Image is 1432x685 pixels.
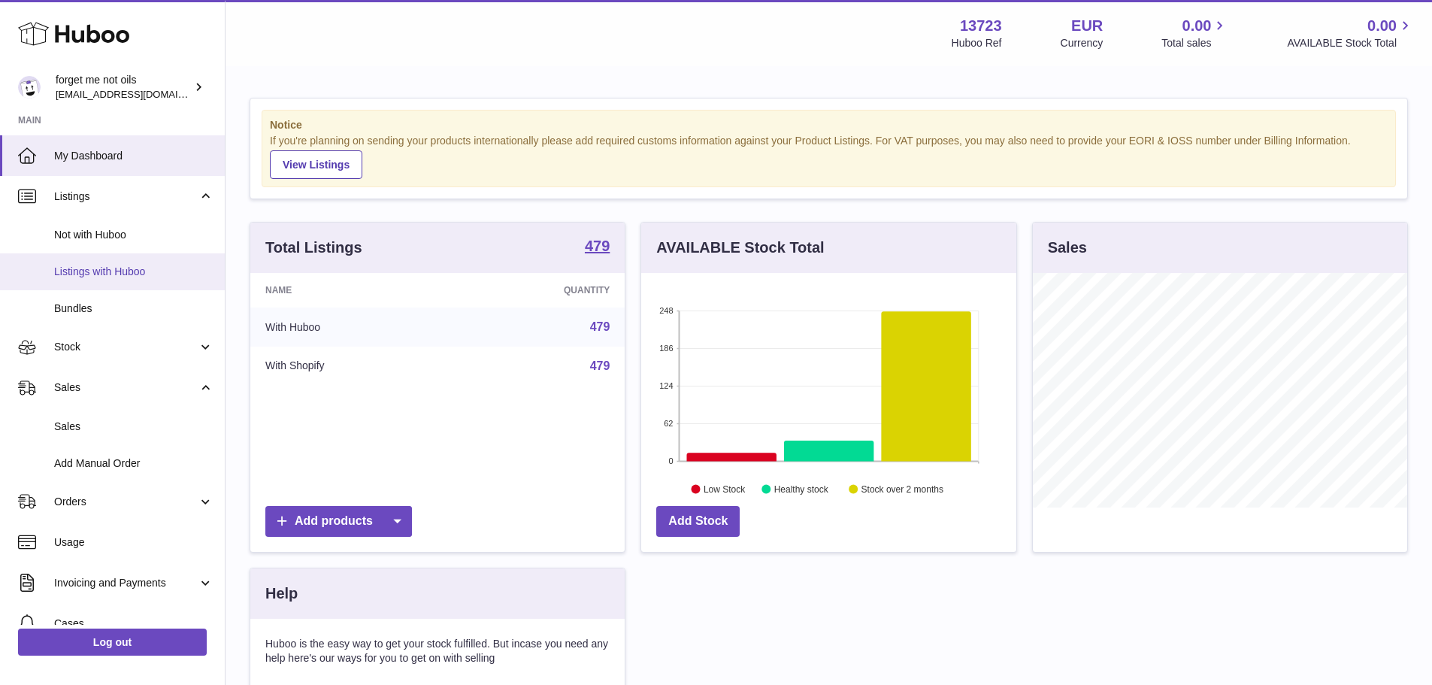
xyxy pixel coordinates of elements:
span: Invoicing and Payments [54,576,198,590]
strong: EUR [1071,16,1103,36]
th: Quantity [453,273,625,308]
a: 0.00 Total sales [1161,16,1228,50]
span: Add Manual Order [54,456,213,471]
span: 0.00 [1367,16,1397,36]
text: 186 [659,344,673,353]
span: Not with Huboo [54,228,213,242]
text: Low Stock [704,483,746,494]
strong: Notice [270,118,1388,132]
a: Add Stock [656,506,740,537]
span: My Dashboard [54,149,213,163]
span: Total sales [1161,36,1228,50]
h3: Help [265,583,298,604]
span: 0.00 [1182,16,1212,36]
span: [EMAIL_ADDRESS][DOMAIN_NAME] [56,88,221,100]
a: 0.00 AVAILABLE Stock Total [1287,16,1414,50]
h3: AVAILABLE Stock Total [656,238,824,258]
text: 0 [669,456,674,465]
a: 479 [585,238,610,256]
strong: 13723 [960,16,1002,36]
h3: Total Listings [265,238,362,258]
span: Listings with Huboo [54,265,213,279]
span: Cases [54,617,213,631]
p: Huboo is the easy way to get your stock fulfilled. But incase you need any help here's our ways f... [265,637,610,665]
a: 479 [590,359,610,372]
a: 479 [590,320,610,333]
span: Sales [54,380,198,395]
text: Stock over 2 months [861,483,943,494]
th: Name [250,273,453,308]
a: Log out [18,629,207,656]
a: Add products [265,506,412,537]
span: Sales [54,420,213,434]
span: Bundles [54,302,213,316]
text: 124 [659,381,673,390]
span: Stock [54,340,198,354]
a: View Listings [270,150,362,179]
img: internalAdmin-13723@internal.huboo.com [18,76,41,99]
strong: 479 [585,238,610,253]
td: With Huboo [250,308,453,347]
h3: Sales [1048,238,1087,258]
span: AVAILABLE Stock Total [1287,36,1414,50]
text: 248 [659,306,673,315]
div: If you're planning on sending your products internationally please add required customs informati... [270,134,1388,179]
td: With Shopify [250,347,453,386]
span: Usage [54,535,213,550]
div: forget me not oils [56,73,191,102]
text: 62 [665,419,674,428]
span: Orders [54,495,198,509]
div: Huboo Ref [952,36,1002,50]
span: Listings [54,189,198,204]
div: Currency [1061,36,1104,50]
text: Healthy stock [774,483,829,494]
